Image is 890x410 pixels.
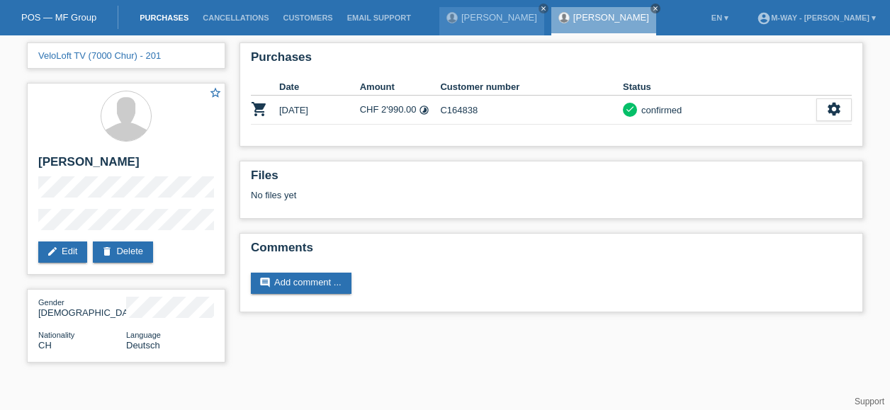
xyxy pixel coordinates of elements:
[461,12,537,23] a: [PERSON_NAME]
[704,13,736,22] a: EN ▾
[251,190,684,200] div: No files yet
[93,241,153,263] a: deleteDelete
[47,246,58,257] i: edit
[440,79,623,96] th: Customer number
[38,331,74,339] span: Nationality
[650,4,660,13] a: close
[540,5,547,12] i: close
[38,297,126,318] div: [DEMOGRAPHIC_DATA]
[539,4,548,13] a: close
[750,13,883,22] a: account_circlem-way - [PERSON_NAME] ▾
[251,50,852,72] h2: Purchases
[826,101,842,117] i: settings
[623,79,816,96] th: Status
[209,86,222,101] a: star_border
[38,241,87,263] a: editEdit
[251,101,268,118] i: POSP00027079
[126,340,160,351] span: Deutsch
[38,155,214,176] h2: [PERSON_NAME]
[21,12,96,23] a: POS — MF Group
[360,79,441,96] th: Amount
[855,397,884,406] a: Support
[209,86,222,99] i: star_border
[101,246,113,257] i: delete
[251,273,351,294] a: commentAdd comment ...
[573,12,649,23] a: [PERSON_NAME]
[251,241,852,262] h2: Comments
[419,105,429,115] i: Instalments (24 instalments)
[757,11,771,25] i: account_circle
[440,96,623,125] td: C164838
[652,5,659,12] i: close
[38,340,52,351] span: Switzerland
[279,96,360,125] td: [DATE]
[276,13,340,22] a: Customers
[259,277,271,288] i: comment
[360,96,441,125] td: CHF 2'990.00
[38,50,161,61] a: VeloLoft TV (7000 Chur) - 201
[251,169,852,190] h2: Files
[637,103,682,118] div: confirmed
[126,331,161,339] span: Language
[625,104,635,114] i: check
[340,13,418,22] a: Email Support
[279,79,360,96] th: Date
[133,13,196,22] a: Purchases
[196,13,276,22] a: Cancellations
[38,298,64,307] span: Gender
